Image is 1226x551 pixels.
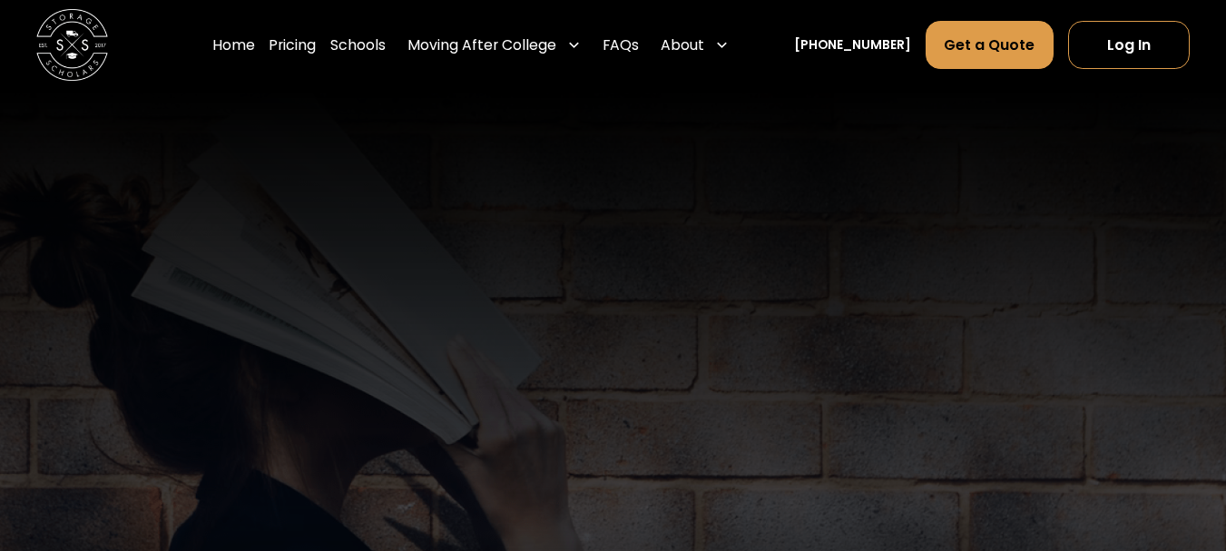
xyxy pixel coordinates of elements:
[653,20,736,70] div: About
[926,21,1054,69] a: Get a Quote
[269,20,316,70] a: Pricing
[1068,21,1190,69] a: Log In
[794,35,911,54] a: [PHONE_NUMBER]
[400,20,588,70] div: Moving After College
[330,20,386,70] a: Schools
[36,9,108,81] a: home
[603,20,639,70] a: FAQs
[36,9,108,81] img: Storage Scholars main logo
[212,20,255,70] a: Home
[407,34,556,56] div: Moving After College
[661,34,704,56] div: About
